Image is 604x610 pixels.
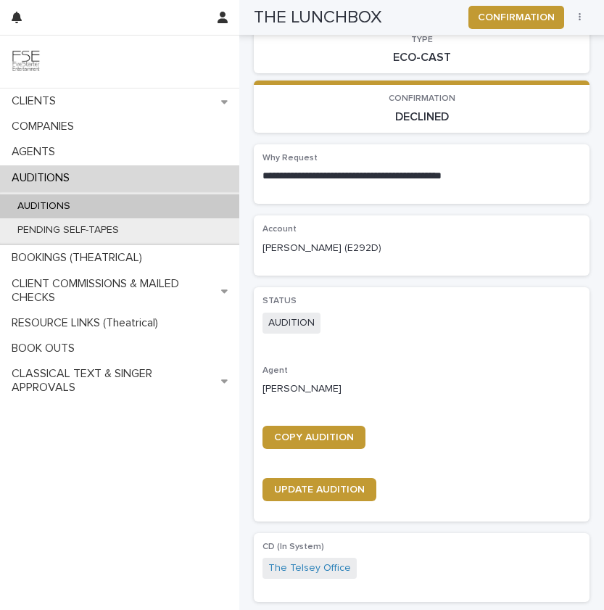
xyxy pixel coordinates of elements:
span: Agent [262,366,288,375]
a: The Telsey Office [268,561,351,576]
span: AUDITION [262,313,320,334]
span: Account [262,225,297,234]
p: [PERSON_NAME] (E292D) [262,241,581,256]
p: ECO-CAST [262,51,581,65]
p: AUDITIONS [6,200,82,213]
p: CLASSICAL TEXT & SINGER APPROVALS [6,367,221,395]
span: COPY AUDITION [274,432,354,442]
button: CONFIRMATION [468,6,564,29]
p: COMPANIES [6,120,86,133]
span: Why Request [262,154,318,162]
h2: THE LUNCHBOX [254,7,382,28]
img: 9JgRvJ3ETPGCJDhvPVA5 [12,47,41,76]
span: CD (In System) [262,543,324,551]
p: CLIENTS [6,94,67,108]
span: CONFIRMATION [478,10,555,25]
span: STATUS [262,297,297,305]
span: TYPE [411,36,433,44]
p: DECLINED [262,110,581,124]
p: AUDITIONS [6,171,81,185]
a: COPY AUDITION [262,426,365,449]
p: CLIENT COMMISSIONS & MAILED CHECKS [6,277,221,305]
a: UPDATE AUDITION [262,478,376,501]
p: PENDING SELF-TAPES [6,224,131,236]
span: CONFIRMATION [389,94,455,103]
p: AGENTS [6,145,67,159]
p: BOOK OUTS [6,342,86,355]
p: [PERSON_NAME] [262,382,581,397]
p: RESOURCE LINKS (Theatrical) [6,316,170,330]
p: BOOKINGS (THEATRICAL) [6,251,154,265]
span: UPDATE AUDITION [274,485,365,495]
